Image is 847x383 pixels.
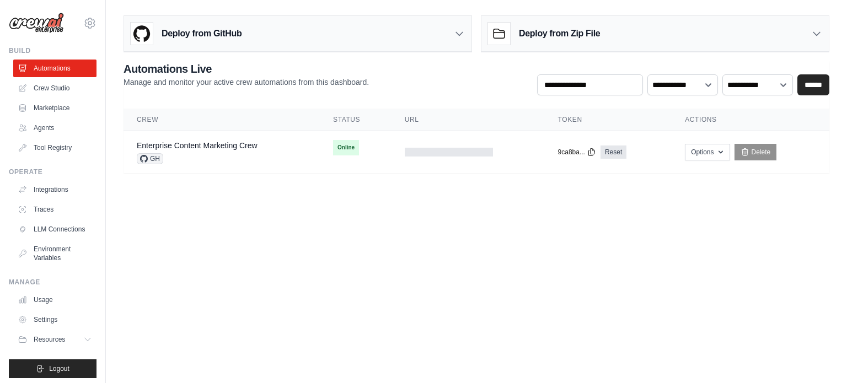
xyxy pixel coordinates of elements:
[545,109,672,131] th: Token
[13,311,97,328] a: Settings
[13,79,97,97] a: Crew Studio
[333,140,359,155] span: Online
[137,153,163,164] span: GH
[13,201,97,218] a: Traces
[601,145,626,159] a: Reset
[792,330,847,383] iframe: Chat Widget
[13,99,97,117] a: Marketplace
[13,139,97,157] a: Tool Registry
[519,27,600,40] h3: Deploy from Zip File
[131,23,153,45] img: GitHub Logo
[392,109,545,131] th: URL
[137,141,258,150] a: Enterprise Content Marketing Crew
[9,359,97,378] button: Logout
[13,119,97,137] a: Agents
[320,109,392,131] th: Status
[685,144,730,160] button: Options
[34,335,65,344] span: Resources
[124,61,369,77] h2: Automations Live
[13,220,97,238] a: LLM Connections
[13,181,97,198] a: Integrations
[9,278,97,287] div: Manage
[792,330,847,383] div: 채팅 위젯
[672,109,829,131] th: Actions
[9,13,64,34] img: Logo
[13,60,97,77] a: Automations
[124,109,320,131] th: Crew
[558,148,596,157] button: 9ca8ba...
[9,168,97,176] div: Operate
[124,77,369,88] p: Manage and monitor your active crew automations from this dashboard.
[13,331,97,348] button: Resources
[9,46,97,55] div: Build
[162,27,242,40] h3: Deploy from GitHub
[13,240,97,267] a: Environment Variables
[49,364,69,373] span: Logout
[13,291,97,309] a: Usage
[735,144,777,160] a: Delete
